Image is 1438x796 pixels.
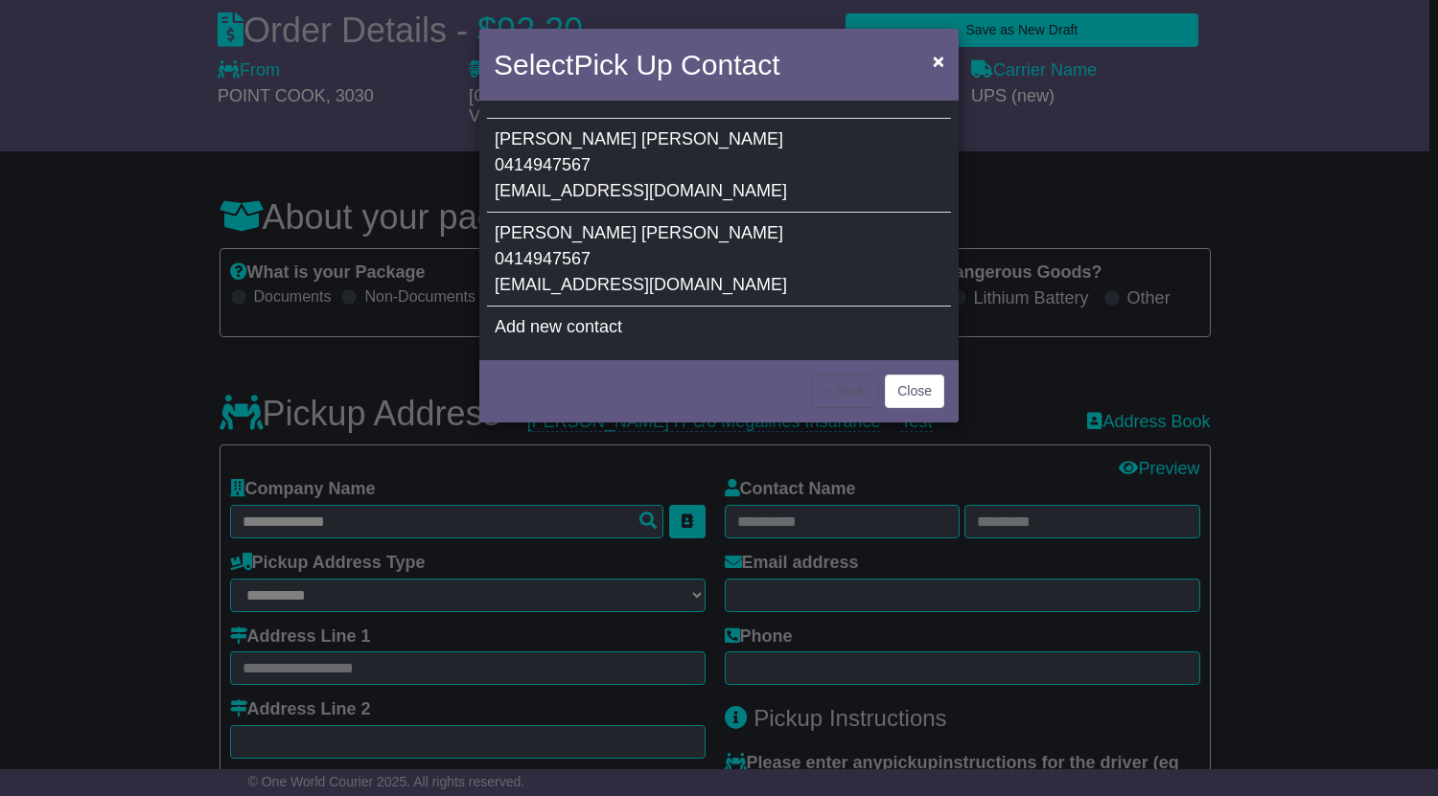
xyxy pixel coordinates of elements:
button: Close [923,41,954,80]
span: × [933,50,944,72]
span: [PERSON_NAME] [641,129,783,148]
span: [EMAIL_ADDRESS][DOMAIN_NAME] [495,181,787,200]
span: 0414947567 [495,155,591,174]
span: [PERSON_NAME] [495,129,637,148]
h4: Select [494,43,779,86]
span: Add new contact [495,317,622,336]
span: Contact [681,49,779,80]
span: [EMAIL_ADDRESS][DOMAIN_NAME] [495,275,787,294]
span: [PERSON_NAME] [495,223,637,242]
span: [PERSON_NAME] [641,223,783,242]
button: Close [885,375,944,408]
span: Pick Up [573,49,672,80]
button: < Back [812,375,878,408]
span: 0414947567 [495,249,591,268]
